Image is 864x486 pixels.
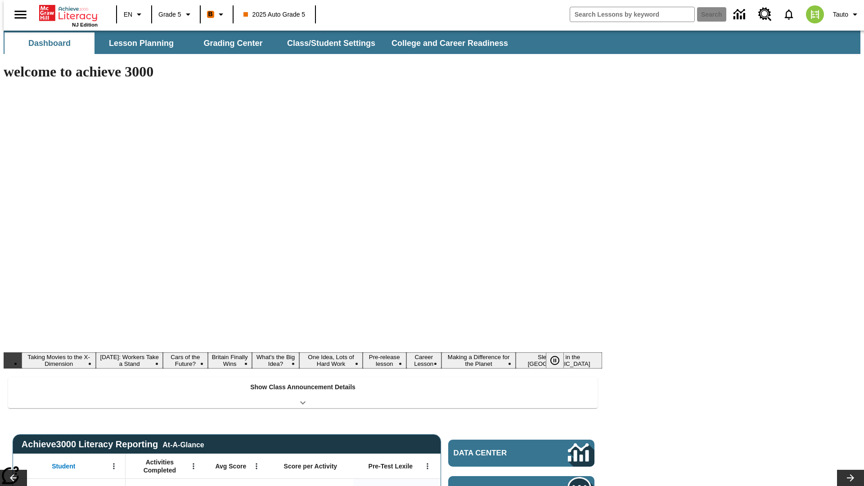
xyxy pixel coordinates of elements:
a: Notifications [777,3,801,26]
span: EN [124,10,132,19]
button: Slide 10 Sleepless in the Animal Kingdom [516,352,602,369]
button: Slide 8 Career Lesson [406,352,442,369]
button: Open Menu [421,459,434,473]
span: 2025 Auto Grade 5 [243,10,306,19]
span: Score per Activity [284,462,337,470]
a: Data Center [728,2,753,27]
button: Select a new avatar [801,3,829,26]
span: Achieve3000 Literacy Reporting [22,439,204,450]
button: Grading Center [188,32,278,54]
p: Show Class Announcement Details [250,382,355,392]
button: Language: EN, Select a language [120,6,148,22]
button: Slide 3 Cars of the Future? [163,352,207,369]
div: Show Class Announcement Details [8,377,598,408]
button: Slide 4 Britain Finally Wins [208,352,252,369]
button: Open Menu [187,459,200,473]
span: Pre-Test Lexile [369,462,413,470]
a: Data Center [448,440,594,467]
span: B [208,9,213,20]
span: Tauto [833,10,848,19]
a: Resource Center, Will open in new tab [753,2,777,27]
span: Data Center [454,449,538,458]
button: Boost Class color is orange. Change class color [203,6,230,22]
button: Slide 5 What's the Big Idea? [252,352,299,369]
div: Pause [546,352,573,369]
button: Open Menu [250,459,263,473]
span: NJ Edition [72,22,98,27]
button: Slide 9 Making a Difference for the Planet [441,352,516,369]
h1: welcome to achieve 3000 [4,63,602,80]
button: Slide 1 Taking Movies to the X-Dimension [22,352,96,369]
button: College and Career Readiness [384,32,515,54]
input: search field [570,7,694,22]
button: Slide 7 Pre-release lesson [363,352,406,369]
button: Dashboard [4,32,94,54]
div: At-A-Glance [162,439,204,449]
a: Home [39,4,98,22]
button: Open Menu [107,459,121,473]
button: Grade: Grade 5, Select a grade [155,6,197,22]
span: Avg Score [215,462,246,470]
button: Slide 2 Labor Day: Workers Take a Stand [96,352,163,369]
button: Pause [546,352,564,369]
img: avatar image [806,5,824,23]
button: Lesson Planning [96,32,186,54]
button: Profile/Settings [829,6,864,22]
span: Grade 5 [158,10,181,19]
button: Slide 6 One Idea, Lots of Hard Work [299,352,363,369]
span: Activities Completed [130,458,189,474]
div: SubNavbar [4,32,516,54]
button: Open side menu [7,1,34,28]
div: SubNavbar [4,31,860,54]
span: Student [52,462,75,470]
button: Class/Student Settings [280,32,382,54]
div: Home [39,3,98,27]
button: Lesson carousel, Next [837,470,864,486]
